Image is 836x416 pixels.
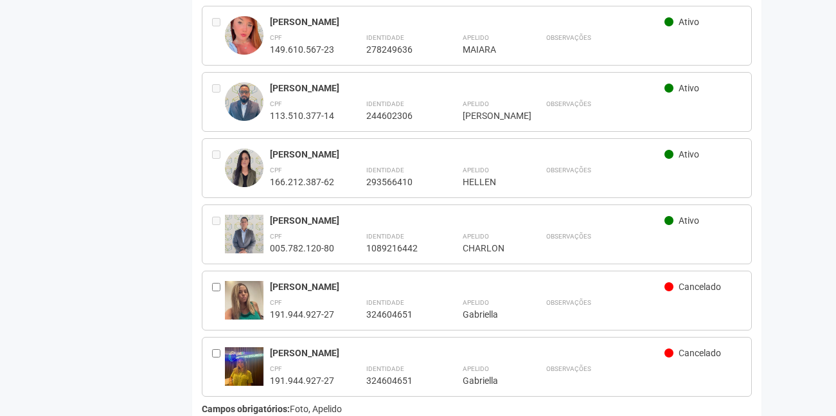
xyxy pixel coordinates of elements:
span: Ativo [679,83,699,93]
strong: Identidade [366,34,404,41]
span: Ativo [679,215,699,226]
strong: Observações [546,167,591,174]
strong: Observações [546,34,591,41]
div: 293566410 [366,176,431,188]
div: 191.944.927-27 [270,309,334,320]
strong: Apelido [463,233,489,240]
div: Gabriella [463,309,514,320]
strong: Campos obrigatórios: [202,404,290,414]
div: 1089216442 [366,242,431,254]
span: Cancelado [679,348,721,358]
strong: Observações [546,100,591,107]
div: Entre em contato com a Aministração para solicitar o cancelamento ou 2a via [212,16,225,55]
div: [PERSON_NAME] [270,281,665,293]
div: CHARLON [463,242,514,254]
strong: Observações [546,365,591,372]
div: 244602306 [366,110,431,122]
strong: Apelido [463,100,489,107]
strong: CPF [270,100,282,107]
img: user.jpg [225,82,263,121]
img: user.jpg [225,281,263,324]
span: Ativo [679,149,699,159]
strong: CPF [270,34,282,41]
div: Foto, Apelido [202,403,752,415]
strong: Identidade [366,365,404,372]
img: user.jpg [225,215,263,253]
strong: Identidade [366,233,404,240]
strong: Apelido [463,34,489,41]
strong: Identidade [366,167,404,174]
div: 113.510.377-14 [270,110,334,122]
div: 191.944.927-27 [270,375,334,386]
strong: CPF [270,299,282,306]
div: 324604651 [366,375,431,386]
strong: Apelido [463,365,489,372]
div: 149.610.567-23 [270,44,334,55]
div: Entre em contato com a Aministração para solicitar o cancelamento ou 2a via [212,215,225,254]
strong: Apelido [463,299,489,306]
div: [PERSON_NAME] [463,110,514,122]
strong: CPF [270,365,282,372]
div: [PERSON_NAME] [270,16,665,28]
span: Ativo [679,17,699,27]
strong: CPF [270,167,282,174]
div: [PERSON_NAME] [270,347,665,359]
div: Entre em contato com a Aministração para solicitar o cancelamento ou 2a via [212,149,225,188]
div: [PERSON_NAME] [270,215,665,226]
strong: CPF [270,233,282,240]
div: 278249636 [366,44,431,55]
div: 324604651 [366,309,431,320]
img: user.jpg [225,149,263,187]
span: Cancelado [679,282,721,292]
img: user.jpg [225,347,263,395]
strong: Apelido [463,167,489,174]
div: Gabriella [463,375,514,386]
strong: Identidade [366,299,404,306]
div: 005.782.120-80 [270,242,334,254]
div: Entre em contato com a Aministração para solicitar o cancelamento ou 2a via [212,82,225,122]
div: HELLEN [463,176,514,188]
div: MAIARA [463,44,514,55]
img: user.jpg [225,16,263,55]
div: 166.212.387-62 [270,176,334,188]
div: [PERSON_NAME] [270,149,665,160]
div: [PERSON_NAME] [270,82,665,94]
strong: Identidade [366,100,404,107]
strong: Observações [546,233,591,240]
strong: Observações [546,299,591,306]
